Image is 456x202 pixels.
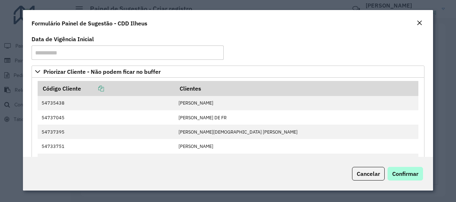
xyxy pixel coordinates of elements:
td: [PERSON_NAME] [175,139,418,153]
span: Cancelar [357,170,380,177]
button: Confirmar [388,167,423,181]
label: Data de Vigência Inicial [32,35,94,43]
th: Clientes [175,81,418,96]
td: 54735438 [38,96,175,110]
td: [PERSON_NAME][DEMOGRAPHIC_DATA] [PERSON_NAME] [175,125,418,139]
h4: Formulário Painel de Sugestão - CDD Ilheus [32,19,147,28]
td: 54737045 [38,110,175,125]
td: 54733751 [38,139,175,153]
td: 54736252 [38,154,175,168]
th: Código Cliente [38,81,175,96]
em: Fechar [417,20,422,26]
span: Confirmar [392,170,418,177]
button: Close [414,19,424,28]
td: [PERSON_NAME] DE FR [175,110,418,125]
td: 54737395 [38,125,175,139]
span: Priorizar Cliente - Não podem ficar no buffer [43,69,161,74]
a: Priorizar Cliente - Não podem ficar no buffer [32,66,425,78]
td: [PERSON_NAME] [175,96,418,110]
td: [PERSON_NAME] [175,154,418,168]
a: Copiar [81,85,104,92]
button: Cancelar [352,167,385,181]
